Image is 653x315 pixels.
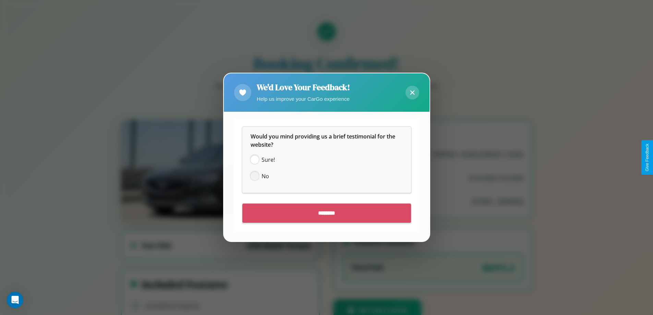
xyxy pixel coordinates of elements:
[257,82,350,93] h2: We'd Love Your Feedback!
[262,156,275,164] span: Sure!
[257,94,350,104] p: Help us improve your CarGo experience
[7,292,23,308] div: Open Intercom Messenger
[251,133,397,149] span: Would you mind providing us a brief testimonial for the website?
[645,144,650,171] div: Give Feedback
[262,172,269,181] span: No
